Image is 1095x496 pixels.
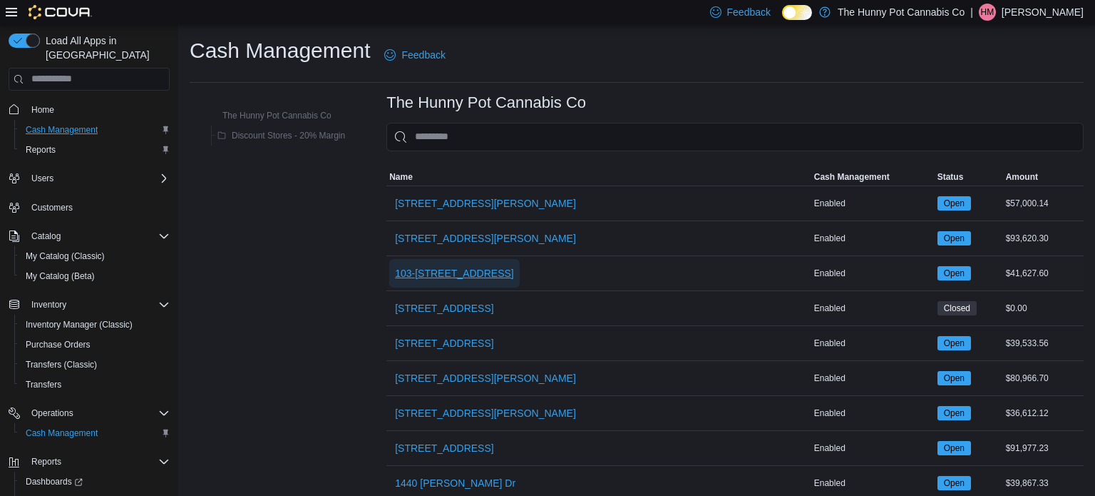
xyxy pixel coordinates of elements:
span: Operations [31,408,73,419]
button: The Hunny Pot Cannabis Co [202,107,337,124]
span: Dashboards [20,473,170,490]
span: Open [944,372,965,385]
h1: Cash Management [190,36,370,65]
span: Closed [944,302,970,315]
a: Dashboards [14,472,175,492]
span: Cash Management [814,171,890,183]
div: Enabled [811,265,935,282]
a: Dashboards [20,473,88,490]
div: $0.00 [1003,300,1084,317]
p: The Hunny Pot Cannabis Co [838,4,965,21]
div: Enabled [811,300,935,317]
span: [STREET_ADDRESS][PERSON_NAME] [395,371,576,385]
span: Users [31,173,53,184]
a: Reports [20,141,61,158]
span: Customers [26,198,170,216]
span: Users [26,170,170,187]
span: Reports [20,141,170,158]
span: Open [944,267,965,280]
span: [STREET_ADDRESS][PERSON_NAME] [395,196,576,211]
span: My Catalog (Classic) [20,248,170,265]
span: Status [937,171,964,183]
span: HM [981,4,994,21]
button: Reports [14,140,175,160]
span: Inventory [26,296,170,313]
img: Cova [29,5,92,19]
button: Operations [26,405,79,422]
a: Cash Management [20,121,103,138]
button: Name [386,168,811,186]
button: [STREET_ADDRESS][PERSON_NAME] [389,364,582,393]
button: Purchase Orders [14,335,175,355]
span: Cash Management [20,425,170,442]
p: [PERSON_NAME] [1002,4,1084,21]
span: Open [937,476,971,490]
span: Operations [26,405,170,422]
span: Open [937,406,971,420]
div: $91,977.23 [1003,440,1084,457]
div: Enabled [811,335,935,352]
span: Open [944,197,965,210]
button: Cash Management [811,168,935,186]
a: My Catalog (Beta) [20,268,101,285]
span: Reports [26,453,170,470]
button: [STREET_ADDRESS][PERSON_NAME] [389,224,582,253]
span: Transfers [26,379,61,390]
div: Enabled [811,195,935,212]
button: Users [26,170,59,187]
button: Customers [3,197,175,218]
div: $39,533.56 [1003,335,1084,352]
a: Cash Management [20,425,103,442]
span: [STREET_ADDRESS] [395,301,493,315]
a: Purchase Orders [20,336,96,353]
span: Open [944,232,965,245]
button: Discount Stores - 20% Margin [212,127,351,144]
button: Amount [1003,168,1084,186]
span: Feedback [727,5,771,19]
span: Inventory [31,299,66,310]
button: Home [3,99,175,120]
button: 103-[STREET_ADDRESS] [389,259,520,288]
span: Reports [26,144,56,156]
span: Catalog [31,231,61,242]
button: Reports [3,452,175,472]
span: Open [937,371,971,385]
span: Open [937,336,971,350]
button: Cash Management [14,120,175,140]
span: Cash Management [20,121,170,138]
span: Open [937,231,971,246]
div: Enabled [811,475,935,492]
span: [STREET_ADDRESS][PERSON_NAME] [395,231,576,246]
span: Catalog [26,228,170,245]
div: $36,612.12 [1003,405,1084,422]
button: [STREET_ADDRESS][PERSON_NAME] [389,189,582,218]
span: Purchase Orders [20,336,170,353]
span: Dark Mode [782,20,783,21]
span: Open [937,266,971,280]
span: Feedback [401,48,445,62]
button: Catalog [3,226,175,246]
button: [STREET_ADDRESS] [389,434,499,462]
div: $39,867.33 [1003,475,1084,492]
button: Inventory [3,295,175,315]
span: Dashboards [26,476,83,487]
div: Enabled [811,370,935,387]
button: Operations [3,403,175,423]
a: Transfers (Classic) [20,356,103,373]
button: Users [3,168,175,188]
div: $41,627.60 [1003,265,1084,282]
span: Transfers (Classic) [20,356,170,373]
span: Cash Management [26,124,98,136]
span: Cash Management [26,427,98,439]
span: The Hunny Pot Cannabis Co [222,110,331,121]
span: Name [389,171,413,183]
span: Inventory Manager (Classic) [26,319,133,330]
button: Catalog [26,228,66,245]
span: My Catalog (Classic) [26,250,105,262]
input: This is a search bar. As you type, the results lower in the page will automatically filter. [386,123,1084,151]
span: 103-[STREET_ADDRESS] [395,266,514,280]
a: Inventory Manager (Classic) [20,316,138,333]
div: Enabled [811,440,935,457]
p: | [970,4,973,21]
button: Transfers [14,375,175,395]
